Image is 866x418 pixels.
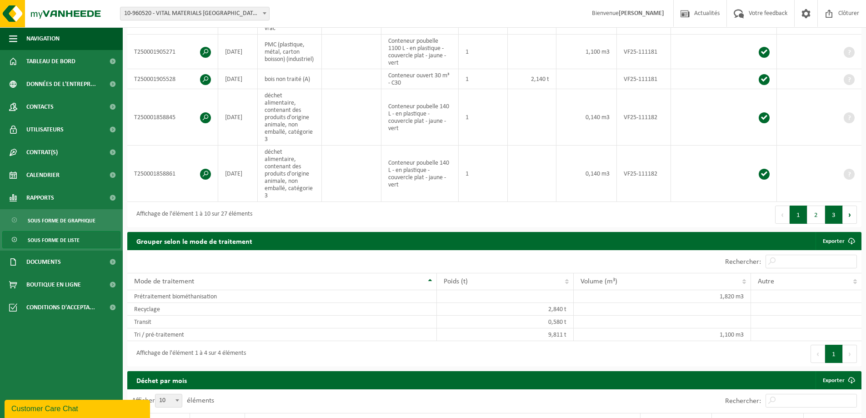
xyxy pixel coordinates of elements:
td: Prétraitement biométhanisation [127,290,437,303]
td: T250001905271 [127,35,218,69]
button: 1 [790,206,807,224]
span: Sous forme de liste [28,232,80,249]
span: Contrat(s) [26,141,58,164]
td: Conteneur ouvert 30 m³ - C30 [381,69,459,89]
td: [DATE] [218,69,258,89]
td: Recyclage [127,303,437,316]
td: [DATE] [218,146,258,202]
td: VF25-111181 [617,69,671,89]
a: Sous forme de graphique [2,212,120,229]
td: 2,140 t [508,69,557,89]
span: Conditions d'accepta... [26,296,95,319]
td: bois non traité (A) [258,69,322,89]
td: T250001858861 [127,146,218,202]
label: Afficher éléments [132,397,214,404]
td: Tri / pré-traitement [127,328,437,341]
span: Données de l'entrepr... [26,73,96,96]
a: Sous forme de liste [2,231,120,248]
td: T250001858845 [127,89,218,146]
span: Autre [758,278,774,285]
span: 10-960520 - VITAL MATERIALS BELGIUM S.A. - TILLY [120,7,269,20]
span: Contacts [26,96,54,118]
iframe: chat widget [5,398,152,418]
span: Volume (m³) [581,278,617,285]
td: Conteneur poubelle 1100 L - en plastique - couvercle plat - jaune - vert [381,35,459,69]
a: Exporter [816,371,861,389]
span: Utilisateurs [26,118,64,141]
td: 1 [459,35,508,69]
span: Tableau de bord [26,50,75,73]
td: 1,100 m3 [556,35,617,69]
label: Rechercher: [725,258,761,266]
td: 1 [459,146,508,202]
label: Rechercher: [725,398,761,405]
td: déchet alimentaire, contenant des produits d'origine animale, non emballé, catégorie 3 [258,146,322,202]
button: Next [843,345,857,363]
td: VF25-111182 [617,89,671,146]
td: [DATE] [218,35,258,69]
span: Documents [26,251,61,273]
strong: [PERSON_NAME] [619,10,664,17]
td: 1 [459,89,508,146]
div: Affichage de l'élément 1 à 10 sur 27 éléments [132,206,252,223]
div: Affichage de l'élément 1 à 4 sur 4 éléments [132,346,246,362]
h2: Déchet par mois [127,371,196,389]
button: Previous [811,345,825,363]
td: 0,140 m3 [556,89,617,146]
td: 0,140 m3 [556,146,617,202]
td: 1 [459,69,508,89]
span: Calendrier [26,164,60,186]
td: Conteneur poubelle 140 L - en plastique - couvercle plat - jaune - vert [381,89,459,146]
button: Next [843,206,857,224]
td: 2,840 t [437,303,574,316]
td: 1,820 m3 [574,290,751,303]
td: déchet alimentaire, contenant des produits d'origine animale, non emballé, catégorie 3 [258,89,322,146]
td: VF25-111182 [617,146,671,202]
td: 1,100 m3 [574,328,751,341]
td: VF25-111181 [617,35,671,69]
span: 10 [155,394,182,408]
span: Rapports [26,186,54,209]
span: Mode de traitement [134,278,194,285]
span: Boutique en ligne [26,273,81,296]
button: 2 [807,206,825,224]
span: Navigation [26,27,60,50]
td: PMC (plastique, métal, carton boisson) (industriel) [258,35,322,69]
td: T250001905528 [127,69,218,89]
td: Transit [127,316,437,328]
span: Poids (t) [444,278,468,285]
span: Sous forme de graphique [28,212,95,229]
td: Conteneur poubelle 140 L - en plastique - couvercle plat - jaune - vert [381,146,459,202]
td: [DATE] [218,89,258,146]
button: 3 [825,206,843,224]
button: 1 [825,345,843,363]
button: Previous [775,206,790,224]
a: Exporter [816,232,861,250]
td: 0,580 t [437,316,574,328]
td: 9,811 t [437,328,574,341]
h2: Grouper selon le mode de traitement [127,232,261,250]
span: 10 [155,394,182,407]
